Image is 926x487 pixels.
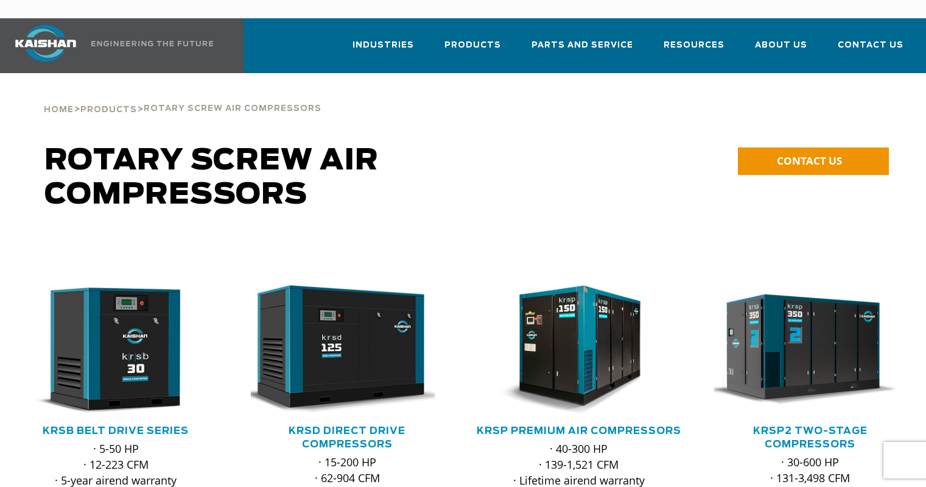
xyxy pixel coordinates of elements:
a: Industries [353,29,414,71]
div: krsb30 [19,285,212,415]
span: Home [44,106,74,114]
a: About Us [755,29,807,71]
a: Products [80,104,137,115]
span: Rotary Screw Air Compressors [44,146,379,210]
a: KRSP2 Two-Stage Compressors [753,426,868,449]
a: Products [444,29,501,71]
img: krsd125 [242,285,435,415]
span: Rotary Screw Air Compressors [144,105,321,113]
img: krsb30 [10,285,203,415]
span: Parts and Service [531,38,633,52]
img: Engineering the future [91,41,213,46]
a: Resources [664,29,724,71]
a: KRSP Premium Air Compressors [477,426,681,436]
span: Products [444,38,501,52]
span: CONTACT US [777,154,842,168]
a: Parts and Service [531,29,633,71]
img: krsp350 [705,285,898,415]
a: KRSD Direct Drive Compressors [289,426,405,449]
div: krsp350 [714,285,907,415]
span: Contact Us [838,38,903,52]
span: Industries [353,38,414,52]
div: krsd125 [251,285,443,415]
a: Contact Us [838,29,903,71]
div: > > [44,73,321,119]
div: krsp150 [483,285,675,415]
a: Home [44,104,74,115]
span: Products [80,106,137,114]
a: KRSB Belt Drive Series [43,426,189,436]
a: CONTACT US [738,148,889,175]
span: Resources [664,38,724,52]
span: About Us [755,38,807,52]
img: krsp150 [474,285,667,415]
